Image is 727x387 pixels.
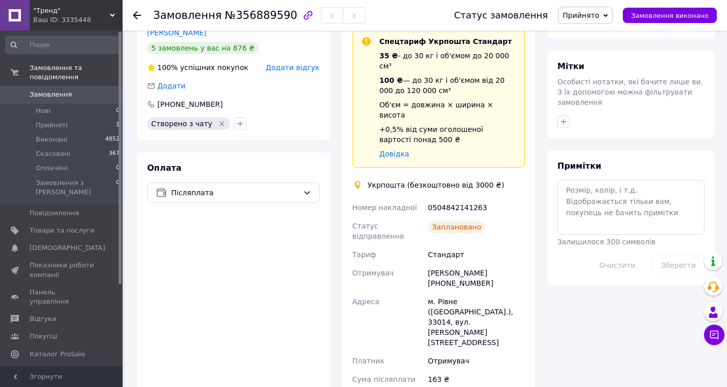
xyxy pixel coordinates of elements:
span: Виконані [36,135,67,144]
div: — до 30 кг і об'ємом від 20 000 до 120 000 см³ [380,75,517,96]
span: 4852 [105,135,120,144]
span: Панель управління [30,288,95,306]
span: Номер накладної [353,203,417,212]
span: Скасовані [36,149,71,158]
button: Замовлення виконано [623,8,717,23]
div: Статус замовлення [454,10,548,20]
span: 1 [116,121,120,130]
span: Показники роботи компанії [30,261,95,279]
span: Спецтариф Укрпошта Стандарт [380,37,512,45]
span: 367 [109,149,120,158]
div: Об'єм = довжина × ширина × висота [380,100,517,120]
span: Мітки [557,61,584,71]
div: [PERSON_NAME] [PHONE_NUMBER] [426,264,527,292]
span: 100 ₴ [380,76,403,84]
span: Оплата [147,163,181,173]
span: Додати [157,82,185,90]
button: Чат з покупцем [704,325,724,345]
span: Додати відгук [266,63,319,72]
span: Замовлення [153,9,222,21]
span: Отримувач [353,269,394,277]
span: Тариф [353,251,377,259]
svg: Видалити мітку [218,120,226,128]
span: 0 [116,164,120,173]
span: Покупці [30,332,57,341]
span: Прийняті [36,121,67,130]
span: Замовлення виконано [631,12,709,19]
span: Товари та послуги [30,226,95,235]
span: 0 [116,106,120,116]
span: Сума післяплати [353,375,416,383]
span: №356889590 [225,9,297,21]
span: Нові [36,106,51,116]
input: Пошук [5,36,121,54]
span: Повідомлення [30,209,79,218]
span: "Тренд" [33,6,110,15]
div: [PHONE_NUMBER] [156,99,224,109]
div: Отримувач [426,352,527,370]
span: 0 [116,178,120,197]
span: [DEMOGRAPHIC_DATA] [30,243,105,253]
span: Прийнято [562,11,599,19]
a: [PERSON_NAME] [147,29,206,37]
span: Особисті нотатки, які бачите лише ви. З їх допомогою можна фільтрувати замовлення [557,78,703,106]
div: +0,5% від суми оголошеної вартості понад 500 ₴ [380,124,517,145]
div: Стандарт [426,245,527,264]
div: - до 30 кг і об'ємом до 20 000 см³ [380,51,517,71]
div: Повернутися назад [133,10,141,20]
div: 0504842141263 [426,198,527,217]
div: Укрпошта (безкоштовно від 3000 ₴) [365,180,507,190]
span: 35 ₴ [380,52,398,60]
span: Каталог ProSale [30,350,85,359]
span: Залишилося 300 символів [557,238,655,246]
span: Замовлення [30,90,72,99]
span: Платник [353,357,385,365]
span: 100% [157,63,178,72]
div: успішних покупок [147,62,248,73]
div: Заплановано [428,221,486,233]
div: м. Рівне ([GEOGRAPHIC_DATA].), 33014, вул. [PERSON_NAME][STREET_ADDRESS] [426,292,527,352]
span: Оплачені [36,164,68,173]
span: Адреса [353,298,380,306]
span: Примітки [557,161,601,171]
span: Післяплата [171,187,299,198]
div: 5 замовлень у вас на 876 ₴ [147,42,259,54]
div: Ваш ID: 3335448 [33,15,123,25]
a: Довідка [380,150,409,158]
span: Замовлення з [PERSON_NAME] [36,178,116,197]
span: Створено з чату [151,120,213,128]
span: Статус відправлення [353,222,404,240]
span: Відгуки [30,314,56,324]
span: Замовлення та повідомлення [30,63,123,82]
